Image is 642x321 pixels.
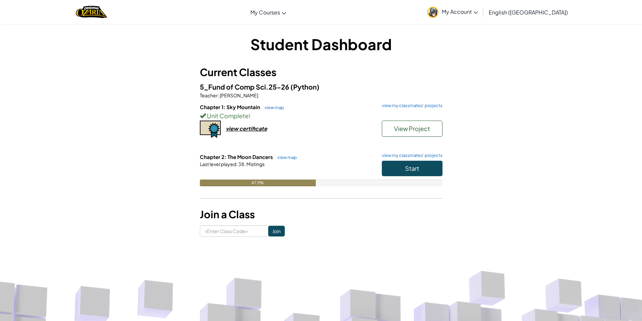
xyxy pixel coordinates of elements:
a: Ozaria by CodeCombat logo [76,5,107,19]
div: view certificate [226,125,267,132]
button: Start [382,161,442,176]
a: view map [261,105,284,110]
span: : [218,92,219,98]
input: Join [268,226,285,236]
h3: Join a Class [200,207,442,222]
h3: Current Classes [200,65,442,80]
a: English ([GEOGRAPHIC_DATA]) [485,3,571,21]
span: 38. [238,161,246,167]
span: Last level played [200,161,236,167]
img: Home [76,5,107,19]
span: [PERSON_NAME] [219,92,258,98]
span: View Project [394,125,430,132]
span: My Courses [250,9,280,16]
span: 5_Fund of Comp Sci.25-26 [200,83,291,91]
a: view my classmates' projects [378,153,442,158]
span: Chapter 2: The Moon Dancers [200,154,274,160]
span: : [236,161,238,167]
input: <Enter Class Code> [200,225,268,237]
a: My Account [424,1,481,23]
a: view map [274,155,297,160]
span: English ([GEOGRAPHIC_DATA]) [489,9,568,16]
span: Start [405,164,419,172]
a: view my classmates' projects [378,103,442,108]
h1: Student Dashboard [200,34,442,55]
span: My Account [442,8,478,15]
a: view certificate [200,125,267,132]
span: Unit Complete [206,112,249,120]
span: ! [249,112,250,120]
span: Chapter 1: Sky Mountain [200,104,261,110]
span: Teacher [200,92,218,98]
img: avatar [427,7,438,18]
button: View Project [382,121,442,137]
span: (Python) [291,83,319,91]
img: certificate-icon.png [200,121,221,138]
a: My Courses [247,3,289,21]
span: Mistings [246,161,265,167]
div: 47.9% [200,180,316,186]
